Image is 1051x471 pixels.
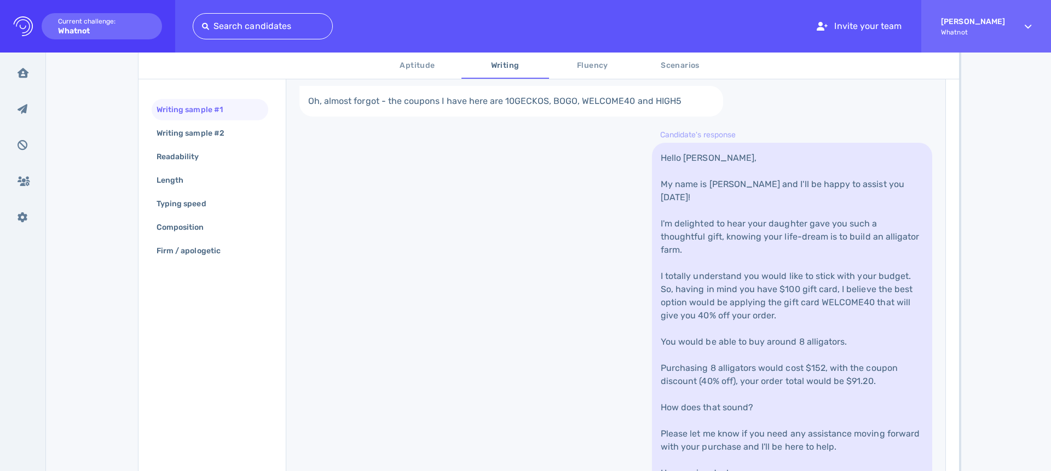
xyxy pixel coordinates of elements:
strong: [PERSON_NAME] [941,17,1005,26]
span: Fluency [556,59,630,73]
span: Scenarios [643,59,718,73]
span: Aptitude [380,59,455,73]
div: Typing speed [154,196,220,212]
div: Firm / apologetic [154,243,234,259]
div: Writing sample #2 [154,125,238,141]
div: Composition [154,219,217,235]
div: Length [154,172,197,188]
div: Readability [154,149,212,165]
span: Whatnot [941,28,1005,36]
div: Writing sample #1 [154,102,236,118]
a: Oh, almost forgot - the coupons I have here are 10GECKOS, BOGO, WELCOME40 and HIGH5 [299,86,724,117]
span: Writing [468,59,542,73]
